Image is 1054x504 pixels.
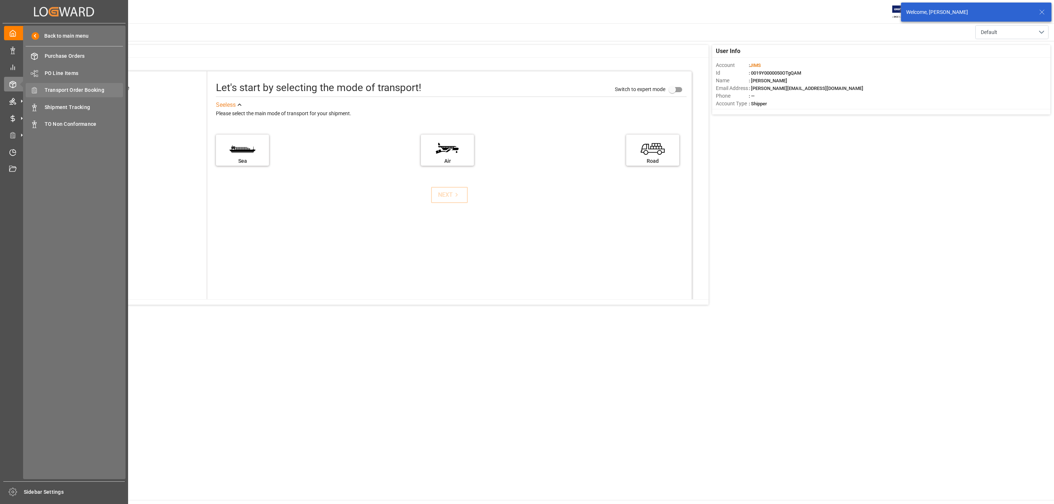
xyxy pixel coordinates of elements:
img: Exertis%20JAM%20-%20Email%20Logo.jpg_1722504956.jpg [892,5,917,18]
a: Purchase Orders [26,49,123,63]
span: Account Type [716,100,749,108]
div: NEXT [438,191,460,199]
span: : Shipper [749,101,767,106]
span: User Info [716,47,740,56]
a: My Cockpit [4,26,124,40]
div: Select transport mode [72,84,129,93]
span: : [PERSON_NAME][EMAIL_ADDRESS][DOMAIN_NAME] [749,86,863,91]
span: Name [716,77,749,84]
span: Default [981,29,997,36]
span: Id [716,69,749,77]
div: Road [630,157,676,165]
span: Email Address [716,84,749,92]
div: Sea [220,157,265,165]
span: : [749,63,761,68]
span: Phone [716,92,749,100]
div: See less [216,101,236,109]
a: PO Line Items [26,66,123,80]
span: JIMS [750,63,761,68]
a: Transport Order Booking [26,83,123,97]
span: Switch to expert mode [615,86,665,92]
span: : [PERSON_NAME] [749,78,787,83]
span: Shipment Tracking [45,104,123,111]
span: : 0019Y0000050OTgQAM [749,70,801,76]
span: Account [716,61,749,69]
a: TO Non Conformance [26,117,123,131]
div: Let's start by selecting the mode of transport! [216,80,421,95]
span: : — [749,93,755,99]
a: Data Management [4,43,124,57]
span: Sidebar Settings [24,488,125,496]
span: Purchase Orders [45,52,123,60]
span: Transport Order Booking [45,86,123,94]
button: NEXT [431,187,468,203]
span: Back to main menu [39,32,89,40]
span: PO Line Items [45,69,123,77]
a: Document Management [4,162,124,176]
a: Shipment Tracking [26,100,123,114]
a: My Reports [4,60,124,74]
div: Please select the main mode of transport for your shipment. [216,109,687,118]
a: Timeslot Management V2 [4,145,124,159]
div: Welcome, [PERSON_NAME] [906,8,1032,16]
div: Air [425,157,470,165]
span: TO Non Conformance [45,120,123,128]
button: open menu [975,25,1049,39]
